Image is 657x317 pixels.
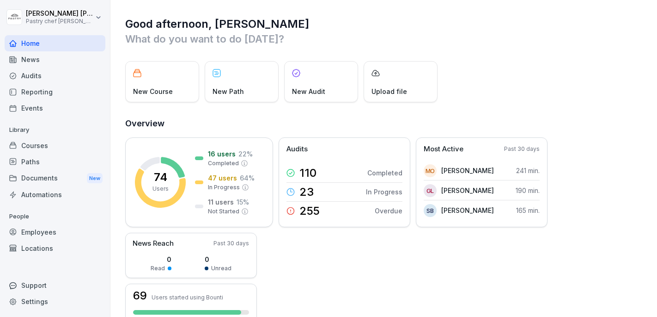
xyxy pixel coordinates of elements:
[133,238,174,249] p: News Reach
[125,31,643,46] p: What do you want to do [DATE]?
[366,187,402,197] p: In Progress
[208,207,239,216] p: Not Started
[299,205,320,217] p: 255
[213,87,244,96] p: New Path
[441,166,494,175] p: [PERSON_NAME]
[208,149,236,159] p: 16 users
[441,186,494,195] p: [PERSON_NAME]
[424,204,437,217] div: SB
[424,184,437,197] div: GL
[240,173,255,183] p: 64 %
[154,172,167,183] p: 74
[5,170,105,187] a: DocumentsNew
[208,159,239,168] p: Completed
[5,186,105,203] a: Automations
[152,185,169,193] p: Users
[5,123,105,137] p: Library
[516,205,540,215] p: 165 min.
[5,170,105,187] div: Documents
[5,137,105,154] a: Courses
[208,183,240,192] p: In Progress
[424,164,437,177] div: MO
[87,173,103,184] div: New
[516,186,540,195] p: 190 min.
[424,144,463,155] p: Most Active
[5,209,105,224] p: People
[205,255,231,264] p: 0
[5,240,105,256] a: Locations
[26,18,93,25] p: Pastry chef [PERSON_NAME] y Cocina gourmet
[299,168,316,179] p: 110
[208,173,237,183] p: 47 users
[211,264,231,273] p: Unread
[5,100,105,116] a: Events
[26,10,93,18] p: [PERSON_NAME] [PERSON_NAME]
[5,154,105,170] a: Paths
[213,239,249,248] p: Past 30 days
[208,197,234,207] p: 11 users
[504,145,540,153] p: Past 30 days
[292,87,325,96] p: New Audit
[151,264,165,273] p: Read
[441,205,494,215] p: [PERSON_NAME]
[5,35,105,51] a: Home
[133,87,173,96] p: New Course
[125,17,643,31] h1: Good afternoon, [PERSON_NAME]
[5,224,105,240] a: Employees
[286,144,308,155] p: Audits
[5,293,105,310] a: Settings
[375,206,402,216] p: Overdue
[367,168,402,178] p: Completed
[152,294,223,301] p: Users started using Bounti
[5,51,105,68] a: News
[5,277,105,293] div: Support
[125,117,643,130] h2: Overview
[5,68,105,84] a: Audits
[299,186,314,198] p: 23
[133,290,147,301] h3: 69
[516,166,540,175] p: 241 min.
[5,84,105,100] a: Reporting
[237,197,249,207] p: 15 %
[151,255,171,264] p: 0
[371,87,407,96] p: Upload file
[238,149,253,159] p: 22 %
